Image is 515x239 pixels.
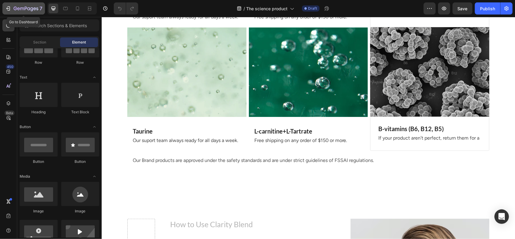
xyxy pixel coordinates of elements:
[20,60,58,65] div: Row
[20,159,58,164] div: Button
[5,111,14,115] div: Beta
[40,5,42,12] p: 7
[20,109,58,115] div: Heading
[61,60,99,65] div: Row
[31,139,382,148] p: Our Brand products are approved under the safety standards and are under strict guidelines of FSS...
[20,19,99,31] input: Search Sections & Elements
[494,209,509,224] div: Open Intercom Messenger
[153,119,261,128] p: Free shipping on any order of $150 or more.
[31,119,139,128] p: Our suport team always ready for all days a week.
[20,208,58,214] div: Image
[480,5,495,12] div: Publish
[61,109,99,115] div: Text Block
[269,10,388,100] img: gempages_503471079226868615-563346b3-0ce5-447b-812a-4dfacaa0e7ec.jpg
[458,6,468,11] span: Save
[453,2,472,15] button: Save
[147,11,266,100] img: gempages_503471079226868615-f4450d34-621c-476c-842c-5ac77cbf6b80.png
[90,172,99,181] span: Toggle open
[243,5,245,12] span: /
[276,107,380,116] h3: B-vitamins (B6, B12, B5)
[152,110,262,119] h3: L-carnitine+L-Tartrate
[90,122,99,132] span: Toggle open
[20,174,30,179] span: Media
[277,117,380,126] p: If your product aren’t perfect, return them for a
[475,2,500,15] button: Publish
[20,75,27,80] span: Text
[114,2,138,15] div: Undo/Redo
[26,11,145,100] img: gempages_503471079226868615-07410d51-fabe-4f37-bea3-707810c53fe7.png
[33,40,46,45] span: Section
[6,64,14,69] div: 450
[246,5,288,12] span: The science product
[20,124,31,130] span: Button
[61,208,99,214] div: Image
[2,2,45,15] button: 7
[72,40,86,45] span: Element
[61,159,99,164] div: Button
[102,17,515,239] iframe: Design area
[68,202,234,212] p: How to Use Clarity Blend
[90,73,99,82] span: Toggle open
[308,6,317,11] span: Draft
[30,110,140,119] h3: Taurine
